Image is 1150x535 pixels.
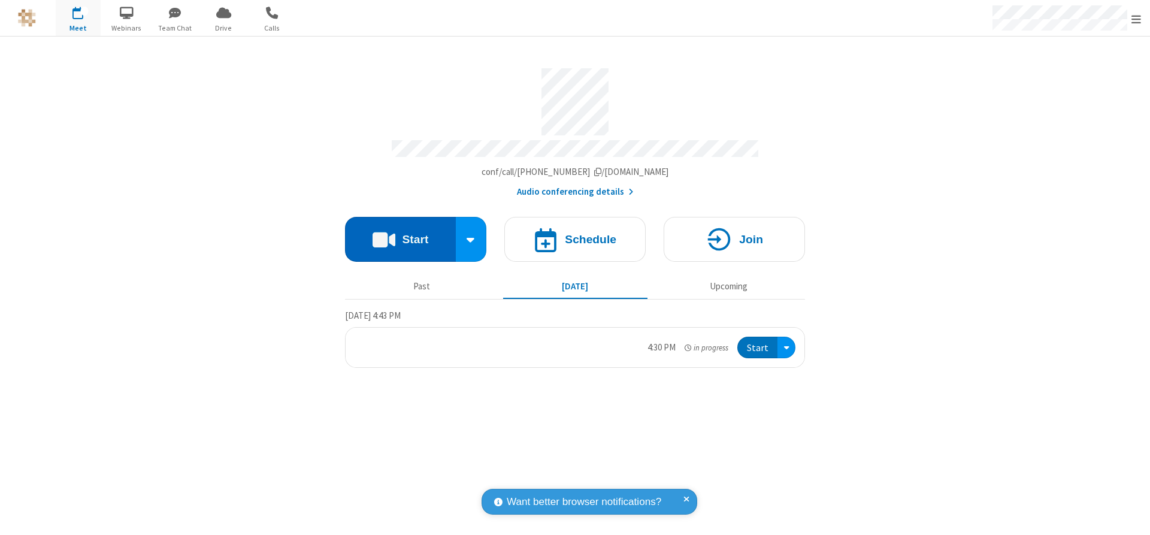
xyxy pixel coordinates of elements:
[456,217,487,262] div: Start conference options
[647,341,676,355] div: 4:30 PM
[153,23,198,34] span: Team Chat
[402,234,428,245] h4: Start
[345,59,805,199] section: Account details
[482,166,669,177] span: Copy my meeting room link
[507,494,661,510] span: Want better browser notifications?
[350,275,494,298] button: Past
[104,23,149,34] span: Webinars
[482,165,669,179] button: Copy my meeting room linkCopy my meeting room link
[345,217,456,262] button: Start
[81,7,89,16] div: 1
[56,23,101,34] span: Meet
[737,337,777,359] button: Start
[345,309,805,368] section: Today's Meetings
[664,217,805,262] button: Join
[503,275,647,298] button: [DATE]
[504,217,646,262] button: Schedule
[685,342,728,353] em: in progress
[201,23,246,34] span: Drive
[18,9,36,27] img: QA Selenium DO NOT DELETE OR CHANGE
[517,185,634,199] button: Audio conferencing details
[345,310,401,321] span: [DATE] 4:43 PM
[777,337,795,359] div: Open menu
[739,234,763,245] h4: Join
[656,275,801,298] button: Upcoming
[250,23,295,34] span: Calls
[565,234,616,245] h4: Schedule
